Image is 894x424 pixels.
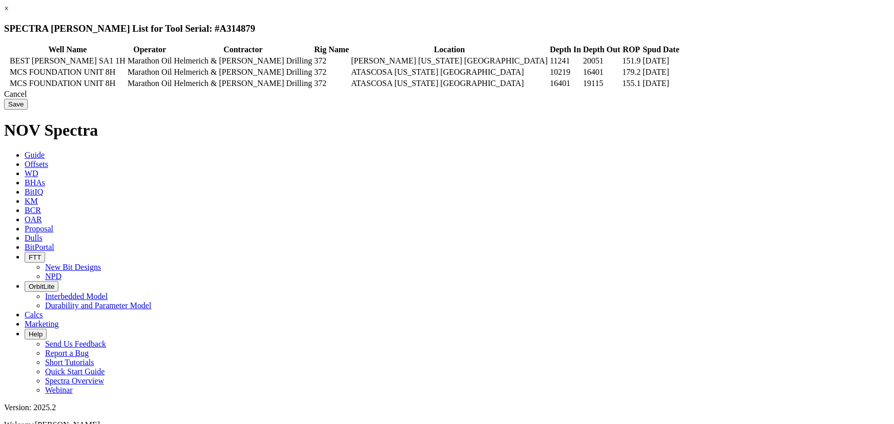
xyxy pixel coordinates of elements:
td: [DATE] [642,67,680,77]
a: Send Us Feedback [45,340,106,348]
span: BHAs [25,178,45,187]
th: Rig Name [314,45,349,55]
span: Proposal [25,224,53,233]
span: Help [29,330,43,338]
td: Helmerich & [PERSON_NAME] Drilling [174,78,313,89]
td: 372 [314,78,349,89]
span: WD [25,169,38,178]
td: ATASCOSA [US_STATE] [GEOGRAPHIC_DATA] [350,78,548,89]
th: Well Name [9,45,126,55]
td: MCS FOUNDATION UNIT 8H [9,78,126,89]
td: MCS FOUNDATION UNIT 8H [9,67,126,77]
td: Helmerich & [PERSON_NAME] Drilling [174,67,313,77]
span: BitIQ [25,187,43,196]
td: [DATE] [642,78,680,89]
a: Short Tutorials [45,358,94,367]
td: 179.2 [622,67,641,77]
h3: SPECTRA [PERSON_NAME] List for Tool Serial: #A314879 [4,23,890,34]
td: 20051 [583,56,620,66]
th: Spud Date [642,45,680,55]
span: KM [25,197,38,205]
a: Quick Start Guide [45,367,105,376]
span: BitPortal [25,243,54,251]
span: Offsets [25,160,48,168]
a: Report a Bug [45,349,89,357]
div: Version: 2025.2 [4,403,890,412]
h1: NOV Spectra [4,121,890,140]
td: 19115 [583,78,620,89]
td: 155.1 [622,78,641,89]
td: 11241 [549,56,581,66]
td: 151.9 [622,56,641,66]
td: 372 [314,56,349,66]
input: Save [4,99,28,110]
span: OAR [25,215,42,224]
td: ATASCOSA [US_STATE] [GEOGRAPHIC_DATA] [350,67,548,77]
span: BCR [25,206,41,215]
td: BEST [PERSON_NAME] SA1 1H [9,56,126,66]
td: 10219 [549,67,581,77]
a: NPD [45,272,61,281]
span: Calcs [25,310,43,319]
th: Contractor [174,45,313,55]
th: Location [350,45,548,55]
span: FTT [29,253,41,261]
a: Interbedded Model [45,292,108,301]
td: 16401 [549,78,581,89]
div: Cancel [4,90,890,99]
th: ROP [622,45,641,55]
th: Depth In [549,45,581,55]
td: 372 [314,67,349,77]
td: [DATE] [642,56,680,66]
td: [PERSON_NAME] [US_STATE] [GEOGRAPHIC_DATA] [350,56,548,66]
span: OrbitLite [29,283,54,290]
td: Helmerich & [PERSON_NAME] Drilling [174,56,313,66]
td: Marathon Oil [127,78,173,89]
span: Marketing [25,320,59,328]
span: Guide [25,151,45,159]
a: Durability and Parameter Model [45,301,152,310]
th: Operator [127,45,173,55]
a: New Bit Designs [45,263,101,271]
th: Depth Out [583,45,620,55]
a: × [4,4,9,13]
a: Webinar [45,386,73,394]
a: Spectra Overview [45,376,104,385]
td: Marathon Oil [127,67,173,77]
span: Dulls [25,234,43,242]
td: 16401 [583,67,620,77]
td: Marathon Oil [127,56,173,66]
